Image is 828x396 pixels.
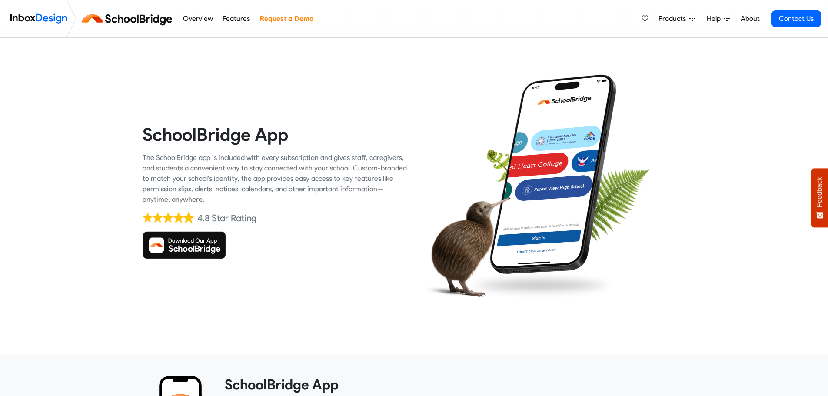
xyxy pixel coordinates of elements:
button: Feedback - Show survey [811,168,828,227]
img: kiwi_bird.png [421,189,511,304]
a: Features [220,10,253,27]
img: Download SchoolBridge App [143,231,226,259]
a: Overview [180,10,215,27]
img: shadow.png [466,269,616,301]
img: phone.png [483,74,623,275]
a: Contact Us [771,10,821,27]
span: Feedback [816,177,824,207]
div: 4.8 Star Rating [197,212,256,225]
a: Help [703,10,733,27]
a: About [738,10,762,27]
a: Products [655,10,698,27]
div: The SchoolBridge app is included with every subscription and gives staff, caregivers, and student... [143,153,408,205]
a: Request a Demo [257,10,316,27]
heading: SchoolBridge App [225,376,679,393]
img: schoolbridge logo [80,8,178,29]
span: Help [707,13,724,24]
heading: SchoolBridge App [143,123,408,146]
span: Products [658,13,689,24]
